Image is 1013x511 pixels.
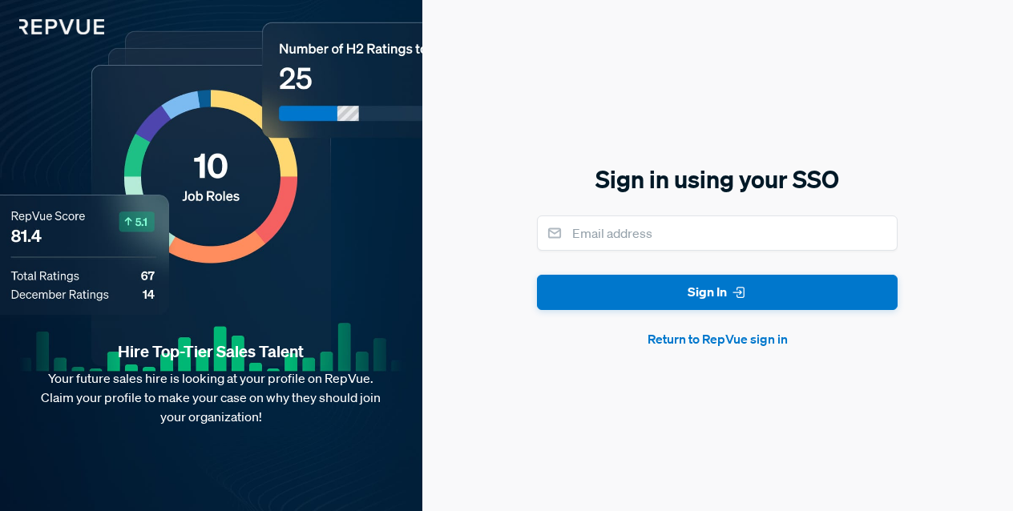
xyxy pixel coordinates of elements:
button: Return to RepVue sign in [537,329,898,348]
p: Your future sales hire is looking at your profile on RepVue. Claim your profile to make your case... [26,368,397,426]
button: Sign In [537,275,898,311]
input: Email address [537,215,898,251]
strong: Hire Top-Tier Sales Talent [26,341,397,362]
h5: Sign in using your SSO [537,163,898,196]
